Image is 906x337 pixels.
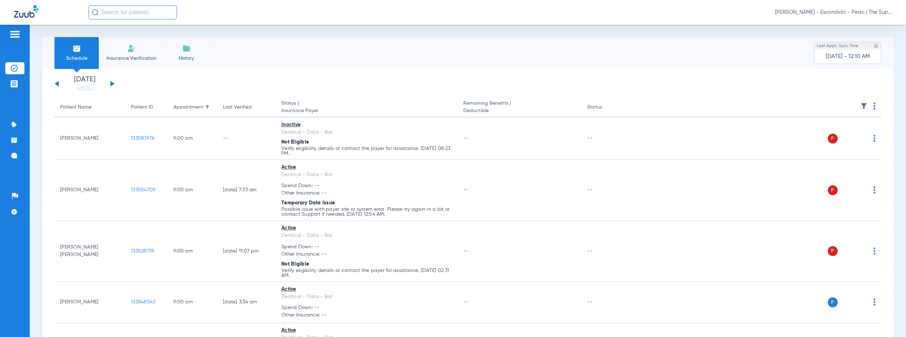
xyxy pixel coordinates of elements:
span: 133028178 [131,249,154,254]
span: Other Insurance: -- [281,190,452,197]
p: Possible issue with payer site or system error. Please try again in a bit or contact Support if n... [281,207,452,217]
img: hamburger-icon [9,30,21,39]
td: -- [581,117,629,160]
td: -- [581,282,629,323]
span: P [828,185,838,195]
span: P [828,134,838,144]
img: Manual Insurance Verification [127,44,136,53]
div: Dentical - Data - Bot [281,171,452,179]
div: Appointment [173,104,203,111]
span: Insurance Verification [104,55,159,62]
img: last sync help info [873,43,878,48]
div: Patient Name [60,104,91,111]
span: -- [463,249,469,254]
th: Status [581,98,629,117]
div: Last Verified [223,104,270,111]
img: group-dot-blue.svg [873,248,876,255]
img: filter.svg [860,103,867,110]
span: Last Appt. Sync Time: [817,42,859,50]
span: [DATE] - 12:10 AM [826,53,870,60]
span: Other Insurance: -- [281,251,452,258]
div: Patient ID [131,104,153,111]
td: 9:00 AM [168,117,217,160]
span: [PERSON_NAME] - Escondido - Pedo | The Super Dentists [775,9,892,16]
span: Deductible [463,107,576,115]
th: Status | [276,98,458,117]
span: 133054709 [131,187,155,192]
span: Other Insurance: -- [281,312,452,319]
span: Not Eligible [281,262,309,267]
div: Dentical - Data - Bot [281,293,452,301]
span: -- [463,300,469,304]
img: Search Icon [92,9,98,16]
img: group-dot-blue.svg [873,103,876,110]
div: Appointment [173,104,212,111]
div: Dentical - Data - Bot [281,232,452,239]
td: 9:00 AM [168,160,217,221]
div: Patient Name [60,104,120,111]
td: -- [217,117,276,160]
p: Verify eligibility details or contact the payer for assistance. [DATE] 08:23 PM. [281,146,452,156]
span: Insurance Payer [281,107,452,115]
input: Search for patients [88,5,177,19]
div: Dentical - Data - Bot [281,129,452,136]
span: History [170,55,203,62]
div: Last Verified [223,104,252,111]
span: P [828,297,838,307]
span: -- [463,136,469,141]
td: [PERSON_NAME] [55,160,125,221]
td: -- [581,221,629,282]
img: group-dot-blue.svg [873,298,876,306]
span: -- [463,187,469,192]
img: Schedule [73,44,81,53]
td: [PERSON_NAME] [55,117,125,160]
img: group-dot-blue.svg [873,135,876,142]
span: Spend Down: -- [281,182,452,190]
img: History [182,44,191,53]
span: Temporary Data Issue [281,201,335,205]
img: group-dot-blue.svg [873,186,876,193]
div: Active [281,327,452,334]
td: [DATE] 3:34 AM [217,282,276,323]
img: Zuub Logo [14,5,39,18]
td: 9:00 AM [168,221,217,282]
td: -- [581,160,629,221]
div: Active [281,225,452,232]
span: Schedule [60,55,93,62]
a: [DATE] [63,85,106,92]
td: [DATE] 11:07 PM [217,221,276,282]
td: [PERSON_NAME] [PERSON_NAME] [55,221,125,282]
li: [DATE] [63,76,106,92]
td: [PERSON_NAME] [55,282,125,323]
span: Spend Down: -- [281,243,452,251]
div: Active [281,286,452,293]
td: [DATE] 7:33 AM [217,160,276,221]
div: Active [281,164,452,171]
span: P [828,246,838,256]
span: Not Eligible [281,140,309,145]
div: Patient ID [131,104,162,111]
th: Remaining Benefits | [458,98,581,117]
span: 132848043 [131,300,155,304]
p: Verify eligibility details or contact the payer for assistance. [DATE] 02:31 AM. [281,268,452,278]
span: Spend Down: -- [281,304,452,312]
td: 9:00 AM [168,282,217,323]
div: Inactive [281,121,452,129]
span: 133083976 [131,136,154,141]
iframe: Chat Widget [871,303,906,337]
